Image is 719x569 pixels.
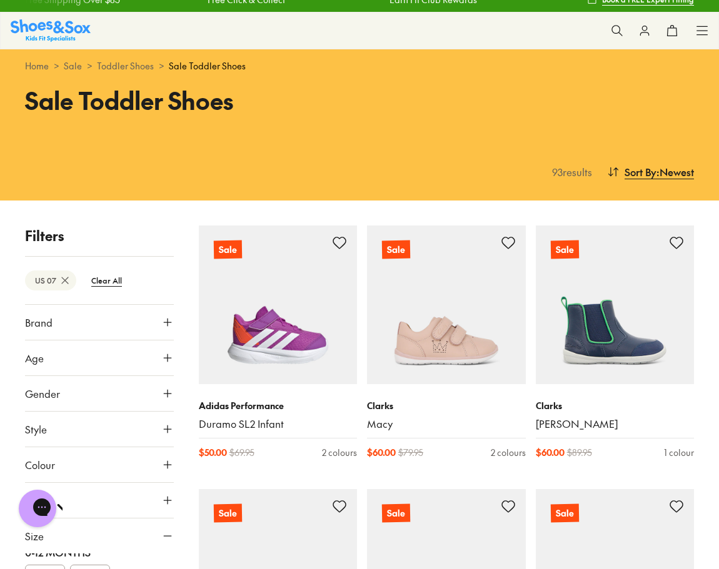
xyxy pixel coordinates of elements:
[567,446,592,459] span: $ 89.95
[25,528,44,543] span: Size
[550,240,578,259] p: Sale
[367,225,526,384] a: Sale
[367,399,526,412] p: Clarks
[382,504,410,523] p: Sale
[199,225,358,384] a: Sale
[169,59,246,72] span: Sale Toddler Shoes
[13,485,63,532] iframe: Gorgias live chat messenger
[25,305,174,340] button: Brand
[25,422,47,437] span: Style
[25,340,174,375] button: Age
[536,399,695,412] p: Clarks
[25,350,44,365] span: Age
[398,446,423,459] span: $ 79.95
[97,59,154,72] a: Toddler Shoes
[25,82,344,118] h1: Sale Toddler Shoes
[25,59,49,72] a: Home
[64,59,82,72] a: Sale
[81,269,132,292] btn: Clear All
[213,240,241,259] p: Sale
[382,240,410,259] p: Sale
[199,399,358,412] p: Adidas Performance
[25,59,694,72] div: > > >
[664,446,694,459] div: 1 colour
[199,417,358,431] a: Duramo SL2 Infant
[25,457,55,472] span: Colour
[11,19,91,41] a: Shoes & Sox
[25,376,174,411] button: Gender
[229,446,254,459] span: $ 69.95
[550,504,578,523] p: Sale
[25,518,174,553] button: Size
[536,225,695,384] a: Sale
[547,164,592,179] p: 93 results
[199,446,227,459] span: $ 50.00
[656,164,694,179] span: : Newest
[491,446,526,459] div: 2 colours
[25,225,174,246] p: Filters
[25,483,174,518] button: Price
[367,417,526,431] a: Macy
[25,412,174,447] button: Style
[536,417,695,431] a: [PERSON_NAME]
[367,446,396,459] span: $ 60.00
[25,447,174,482] button: Colour
[25,386,60,401] span: Gender
[625,164,656,179] span: Sort By
[25,315,53,330] span: Brand
[322,446,357,459] div: 2 colours
[213,504,241,523] p: Sale
[536,446,565,459] span: $ 60.00
[607,158,694,186] button: Sort By:Newest
[11,19,91,41] img: SNS_Logo_Responsive.svg
[25,270,76,290] btn: US 07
